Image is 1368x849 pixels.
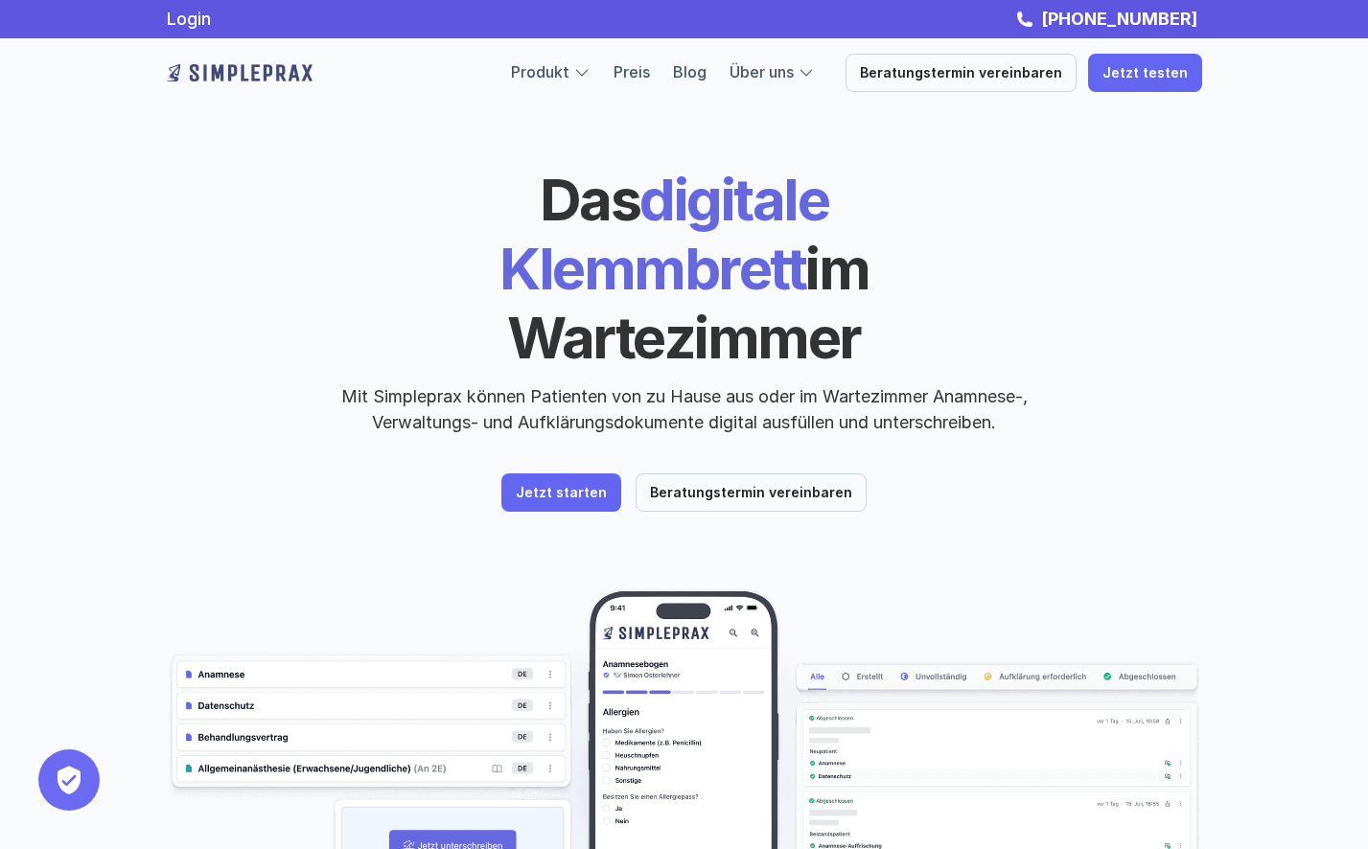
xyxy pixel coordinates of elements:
[167,9,211,29] a: Login
[650,485,852,501] p: Beratungstermin vereinbaren
[511,62,569,81] a: Produkt
[516,485,607,501] p: Jetzt starten
[614,62,650,81] a: Preis
[507,234,879,372] span: im Wartezimmer
[636,473,867,512] a: Beratungstermin vereinbaren
[1102,65,1188,81] p: Jetzt testen
[354,165,1015,372] h1: digitale Klemmbrett
[1088,54,1202,92] a: Jetzt testen
[540,165,640,234] span: Das
[860,65,1062,81] p: Beratungstermin vereinbaren
[673,62,707,81] a: Blog
[846,54,1077,92] a: Beratungstermin vereinbaren
[501,473,621,512] a: Jetzt starten
[730,62,794,81] a: Über uns
[1041,9,1197,29] strong: [PHONE_NUMBER]
[1036,9,1202,29] a: [PHONE_NUMBER]
[325,383,1044,435] p: Mit Simpleprax können Patienten von zu Hause aus oder im Wartezimmer Anamnese-, Verwaltungs- und ...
